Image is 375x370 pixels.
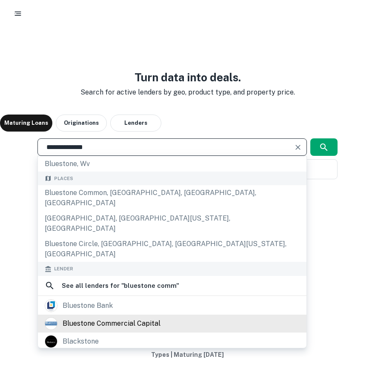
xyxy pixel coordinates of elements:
iframe: Chat Widget [332,302,375,343]
a: bluestone commercial capital [38,315,306,333]
span: Lender [54,265,73,272]
a: blackstone [38,333,306,350]
div: Bluestone Circle, [GEOGRAPHIC_DATA], [GEOGRAPHIC_DATA][US_STATE], [GEOGRAPHIC_DATA] [38,236,306,262]
div: bluestone commercial capital [63,317,160,330]
img: picture [45,318,57,330]
div: blackstone [63,335,99,348]
p: Search for active lenders by geo, product type, and property price. [74,87,302,98]
button: Lenders [110,115,161,132]
div: Bluestone Common, [GEOGRAPHIC_DATA], [GEOGRAPHIC_DATA], [GEOGRAPHIC_DATA] [38,185,306,211]
h6: See all lenders for " bluestone comm " [62,281,179,291]
button: Clear [292,141,304,153]
div: bluestone bank [63,299,113,312]
img: picture [45,336,57,347]
h3: Turn data into deals. [74,69,302,86]
span: Places [54,175,73,182]
div: bluestone, wv [38,156,306,172]
div: [GEOGRAPHIC_DATA], [GEOGRAPHIC_DATA][US_STATE], [GEOGRAPHIC_DATA] [38,211,306,236]
img: picture [45,300,57,312]
button: Originations [56,115,107,132]
a: bluestone bank [38,297,306,315]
